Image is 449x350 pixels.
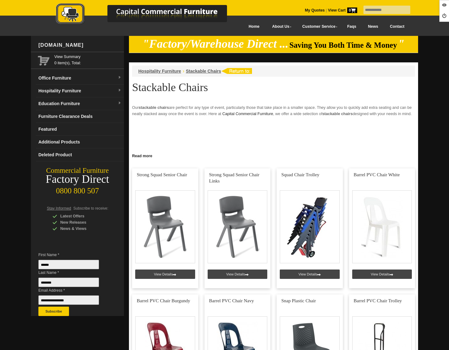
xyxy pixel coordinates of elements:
a: Capital Commercial Furniture [222,112,273,116]
h1: Stackable Chairs [132,81,415,93]
a: Hospitality Furnituredropdown [36,85,124,97]
span: Subscribe to receive: [73,206,108,211]
strong: stackable chairs [322,112,353,116]
a: View Summary [54,54,121,60]
span: First Name * [38,252,108,258]
button: Subscribe [38,307,69,316]
span: Last Name * [38,270,108,276]
span: 0 [347,7,357,13]
strong: View Cart [328,8,357,12]
a: Additional Products [36,136,124,148]
div: Latest Offers [52,213,112,219]
strong: stackable chairs [139,105,169,110]
input: Last Name * [38,278,99,287]
a: Contact [384,20,410,34]
a: Featured [36,123,124,136]
div: 0800 800 507 [31,183,124,195]
em: "Factory/Warehouse Direct ... [143,37,289,50]
a: Office Furnituredropdown [36,72,124,85]
a: My Quotes [305,8,325,12]
em: " [398,37,405,50]
a: Education Furnituredropdown [36,97,124,110]
span: Stay Informed [47,206,71,211]
input: Email Address * [38,295,99,305]
a: About Us [265,20,295,34]
a: Stackable Chairs [186,69,221,74]
a: Customer Service [295,20,341,34]
span: Saving You Both Time & Money [289,41,397,49]
p: Our are perfect for any type of event, particularly those that take place in a smaller space. The... [132,105,415,117]
a: News [362,20,384,34]
a: View Cart0 [327,8,357,12]
a: Hospitality Furniture [138,69,181,74]
a: Click to read more [129,151,418,159]
div: [DOMAIN_NAME] [36,36,124,55]
a: Furniture Clearance Deals [36,110,124,123]
a: Faqs [341,20,362,34]
li: › [183,68,184,74]
img: dropdown [118,101,121,105]
a: Deleted Product [36,148,124,161]
img: Capital Commercial Furniture Logo [39,3,257,26]
span: 0 item(s), Total: [54,54,121,65]
input: First Name * [38,260,99,269]
a: Capital Commercial Furniture Logo [39,3,257,28]
div: Factory Direct [31,175,124,184]
img: dropdown [118,89,121,92]
img: dropdown [118,76,121,80]
img: return to [221,68,252,74]
div: New Releases [52,219,112,226]
div: Commercial Furniture [31,166,124,175]
div: News & Views [52,226,112,232]
span: Email Address * [38,287,108,294]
